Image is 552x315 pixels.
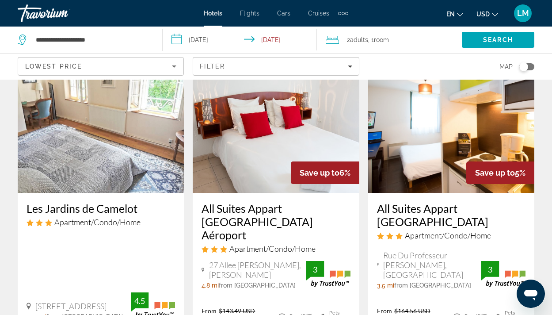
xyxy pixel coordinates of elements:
span: 2 [347,34,368,46]
span: 4.8 mi [202,282,219,289]
div: 3 [306,264,324,275]
span: Save up to [475,168,515,177]
span: Rue Du Professeur [PERSON_NAME], [GEOGRAPHIC_DATA] [383,250,481,280]
span: Adults [350,36,368,43]
button: Extra navigation items [338,6,348,20]
button: Toggle map [513,63,534,71]
img: All Suites Appart Hôtel Bordeaux Lac [368,51,534,193]
a: Hotels [204,10,222,17]
div: 3 [481,264,499,275]
a: All Suites Appart [GEOGRAPHIC_DATA] Aéroport [202,202,350,242]
div: 3 star Apartment [202,244,350,254]
div: 5% [466,161,534,184]
span: [STREET_ADDRESS] [35,301,107,311]
button: Filters [193,57,359,76]
span: 3.5 mi [377,282,394,289]
a: Les Jardins de Camelot [27,202,175,215]
img: All Suites Appart Hôtel Bordeaux Mérignac Aéroport [193,51,359,193]
span: from [GEOGRAPHIC_DATA] [394,282,471,289]
a: Cars [277,10,290,17]
span: en [446,11,455,18]
a: Cruises [308,10,329,17]
button: Change currency [476,8,498,20]
span: From [377,307,392,315]
span: Filter [200,63,225,70]
span: Map [499,61,513,73]
a: Flights [240,10,259,17]
span: Search [483,36,513,43]
span: Lowest Price [25,63,82,70]
a: Travorium [18,2,106,25]
span: 27 Allee [PERSON_NAME], [PERSON_NAME] [209,260,306,280]
span: USD [476,11,490,18]
button: Travelers: 2 adults, 0 children [317,27,462,53]
span: Room [374,36,389,43]
div: 6% [291,161,359,184]
div: 3 star Apartment [27,217,175,227]
span: Apartment/Condo/Home [405,230,491,240]
button: Select check in and out date [163,27,316,53]
span: from [GEOGRAPHIC_DATA] [219,282,296,289]
button: User Menu [511,4,534,23]
mat-select: Sort by [25,61,176,72]
del: $143.49 USD [219,307,255,315]
img: TrustYou guest rating badge [481,261,525,287]
span: From [202,307,217,315]
a: All Suites Appart [GEOGRAPHIC_DATA] [377,202,525,228]
div: 4.5 [131,296,148,306]
input: Search hotel destination [35,33,149,46]
del: $164.56 USD [394,307,430,315]
span: Apartment/Condo/Home [54,217,141,227]
span: , 1 [368,34,389,46]
img: TrustYou guest rating badge [306,261,350,287]
span: Save up to [300,168,339,177]
img: Les Jardins de Camelot [18,51,184,193]
span: Apartment/Condo/Home [229,244,316,254]
iframe: Bouton de lancement de la fenêtre de messagerie [517,280,545,308]
button: Search [462,32,534,48]
button: Change language [446,8,463,20]
div: 3 star Apartment [377,230,525,240]
span: LM [517,9,529,18]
